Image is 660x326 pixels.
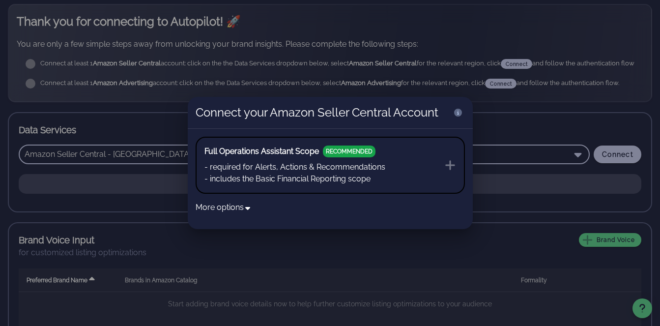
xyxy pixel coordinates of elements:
[204,161,385,173] li: - required for Alerts, Actions & Recommendations
[196,202,252,213] button: More options
[188,97,446,128] div: Connect your Amazon Seller Central Account
[204,173,385,185] li: - includes the Basic Financial Reporting scope
[196,137,465,194] button: Full Operations Assistant Scope RECOMMENDED - required for Alerts, Actions & Recommendations - in...
[323,146,375,157] span: RECOMMENDED
[204,146,319,157] span: Full Operations Assistant Scope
